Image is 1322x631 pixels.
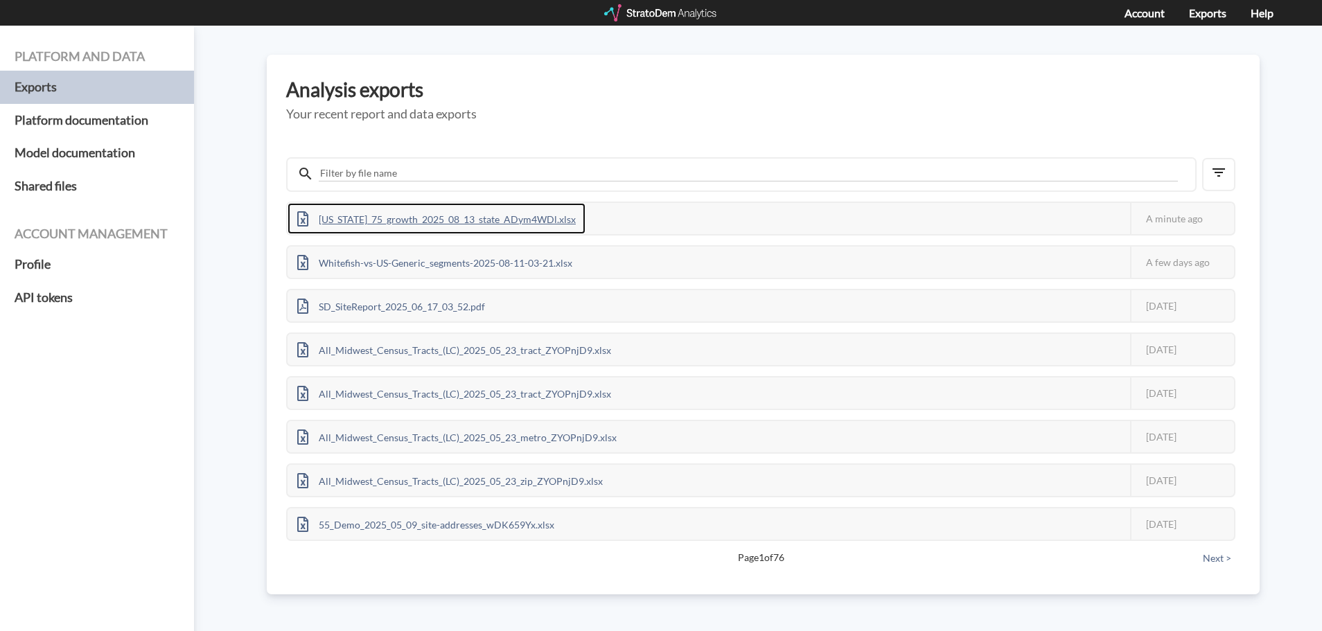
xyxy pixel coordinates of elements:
[288,299,495,310] a: SD_SiteReport_2025_06_17_03_52.pdf
[1251,6,1273,19] a: Help
[1130,334,1234,365] div: [DATE]
[1130,377,1234,409] div: [DATE]
[288,473,612,485] a: All_Midwest_Census_Tracts_(LC)_2025_05_23_zip_ZYOPnjD9.xlsx
[288,377,621,409] div: All_Midwest_Census_Tracts_(LC)_2025_05_23_tract_ZYOPnjD9.xlsx
[288,465,612,496] div: All_Midwest_Census_Tracts_(LC)_2025_05_23_zip_ZYOPnjD9.xlsx
[1130,508,1234,540] div: [DATE]
[288,290,495,321] div: SD_SiteReport_2025_06_17_03_52.pdf
[15,227,179,241] h4: Account management
[288,342,621,354] a: All_Midwest_Census_Tracts_(LC)_2025_05_23_tract_ZYOPnjD9.xlsx
[1189,6,1226,19] a: Exports
[1199,551,1235,566] button: Next >
[335,551,1187,565] span: Page 1 of 76
[288,334,621,365] div: All_Midwest_Census_Tracts_(LC)_2025_05_23_tract_ZYOPnjD9.xlsx
[288,386,621,398] a: All_Midwest_Census_Tracts_(LC)_2025_05_23_tract_ZYOPnjD9.xlsx
[1130,290,1234,321] div: [DATE]
[288,255,582,267] a: Whitefish-vs-US-Generic_segments-2025-08-11-03-21.xlsx
[15,50,179,64] h4: Platform and data
[1130,247,1234,278] div: A few days ago
[15,71,179,104] a: Exports
[286,107,1240,121] h5: Your recent report and data exports
[288,211,585,223] a: [US_STATE]_75_growth_2025_08_13_state_ADym4WDl.xlsx
[1130,203,1234,234] div: A minute ago
[15,281,179,314] a: API tokens
[1130,421,1234,452] div: [DATE]
[288,429,626,441] a: All_Midwest_Census_Tracts_(LC)_2025_05_23_metro_ZYOPnjD9.xlsx
[288,508,564,540] div: 55_Demo_2025_05_09_site-addresses_wDK659Yx.xlsx
[15,248,179,281] a: Profile
[15,136,179,170] a: Model documentation
[15,170,179,203] a: Shared files
[1130,465,1234,496] div: [DATE]
[286,79,1240,100] h3: Analysis exports
[288,247,582,278] div: Whitefish-vs-US-Generic_segments-2025-08-11-03-21.xlsx
[319,166,1178,181] input: Filter by file name
[1125,6,1165,19] a: Account
[288,203,585,234] div: [US_STATE]_75_growth_2025_08_13_state_ADym4WDl.xlsx
[15,104,179,137] a: Platform documentation
[288,517,564,528] a: 55_Demo_2025_05_09_site-addresses_wDK659Yx.xlsx
[288,421,626,452] div: All_Midwest_Census_Tracts_(LC)_2025_05_23_metro_ZYOPnjD9.xlsx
